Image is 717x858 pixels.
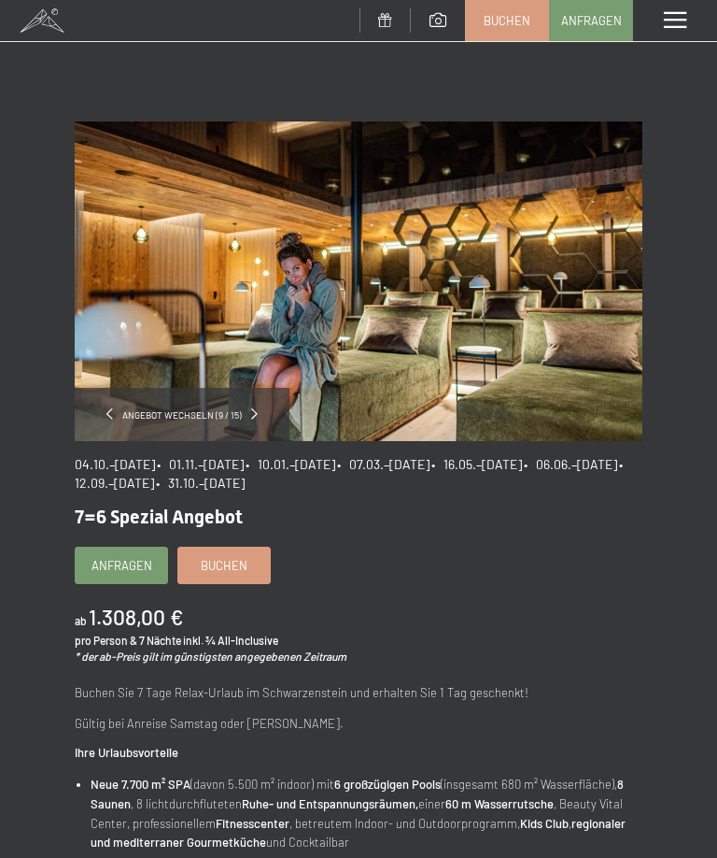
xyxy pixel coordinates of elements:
[216,816,289,831] strong: Fitnesscenter
[91,775,642,852] li: (davon 5.500 m² indoor) mit (insgesamt 680 m² Wasserfläche), , 8 lichtdurchfluteten einer , Beaut...
[75,122,642,441] img: 7=6 Spezial Angebot
[183,634,278,647] span: inkl. ¾ All-Inclusive
[524,456,617,472] span: • 06.06.–[DATE]
[75,683,642,703] p: Buchen Sie 7 Tage Relax-Urlaub im Schwarzenstein und erhalten Sie 1 Tag geschenkt!
[334,777,441,792] strong: 6 großzügigen Pools
[91,777,190,792] strong: Neue 7.700 m² SPA
[89,604,183,630] b: 1.308,00 €
[91,557,152,574] span: Anfragen
[75,745,178,760] strong: Ihre Urlaubsvorteile
[75,650,346,663] em: * der ab-Preis gilt im günstigsten angegebenen Zeitraum
[242,796,418,811] strong: Ruhe- und Entspannungsräumen,
[156,475,245,491] span: • 31.10.–[DATE]
[91,777,624,811] strong: 8 Saunen
[75,634,137,647] span: pro Person &
[484,12,530,29] span: Buchen
[246,456,335,472] span: • 10.01.–[DATE]
[139,634,181,647] span: 7 Nächte
[561,12,622,29] span: Anfragen
[520,816,569,831] strong: Kids Club
[75,506,243,528] span: 7=6 Spezial Angebot
[445,796,554,811] strong: 60 m Wasserrutsche
[75,714,642,734] p: Gültig bei Anreise Samstag oder [PERSON_NAME].
[431,456,522,472] span: • 16.05.–[DATE]
[337,456,429,472] span: • 07.03.–[DATE]
[178,548,270,583] a: Buchen
[157,456,244,472] span: • 01.11.–[DATE]
[201,557,247,574] span: Buchen
[75,456,628,491] span: • 12.09.–[DATE]
[466,1,548,40] a: Buchen
[113,408,251,422] span: Angebot wechseln (9 / 15)
[76,548,167,583] a: Anfragen
[75,456,155,472] span: 04.10.–[DATE]
[75,614,87,627] span: ab
[550,1,632,40] a: Anfragen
